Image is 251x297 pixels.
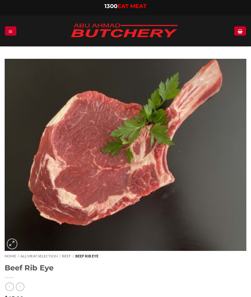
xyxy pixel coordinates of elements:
[75,254,99,258] span: Beef Rib Eye
[20,254,58,258] a: All Meat Selection
[5,26,16,35] a: Menu
[62,254,71,258] a: Beef
[5,254,16,258] a: Home
[59,254,61,258] span: //
[7,239,17,249] a: Zoom
[5,59,246,251] img: Beef Rib Eye
[117,3,147,10] span: EAT MEAT
[5,263,246,273] h1: Beef Rib Eye
[104,3,147,10] a: 1300EAT MEAT
[5,282,14,291] a: Next product
[234,26,246,35] a: View cart
[17,254,20,258] span: //
[16,282,24,291] a: Previous product
[72,254,74,258] span: //
[65,19,183,43] img: Abu Ahmad Butchery
[104,3,117,10] span: 1300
